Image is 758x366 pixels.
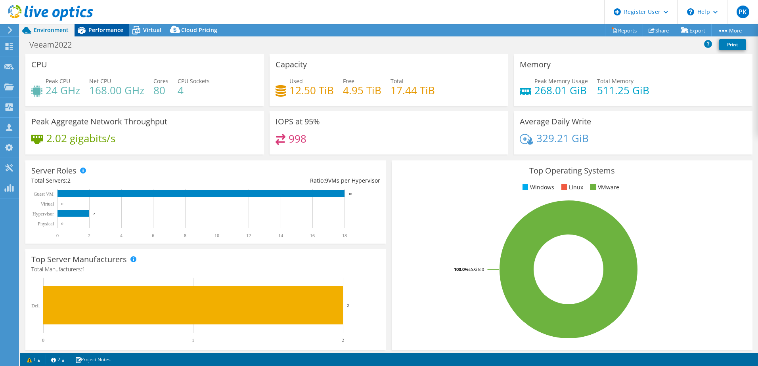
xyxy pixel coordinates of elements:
[278,233,283,238] text: 14
[347,303,349,308] text: 2
[276,60,307,69] h3: Capacity
[38,221,54,227] text: Physical
[534,86,588,95] h4: 268.01 GiB
[178,77,210,85] span: CPU Sockets
[711,24,748,36] a: More
[325,177,328,184] span: 9
[153,77,168,85] span: Cores
[31,265,380,274] h4: Total Manufacturers:
[61,222,63,226] text: 0
[310,233,315,238] text: 16
[348,192,352,196] text: 18
[521,183,554,192] li: Windows
[46,134,115,143] h4: 2.02 gigabits/s
[82,265,85,273] span: 1
[31,176,206,185] div: Total Servers:
[214,233,219,238] text: 10
[152,233,154,238] text: 6
[31,117,167,126] h3: Peak Aggregate Network Throughput
[192,337,194,343] text: 1
[719,39,746,50] a: Print
[33,211,54,217] text: Hypervisor
[289,134,306,143] h4: 998
[597,86,649,95] h4: 511.25 GiB
[559,183,583,192] li: Linux
[605,24,643,36] a: Reports
[687,8,694,15] svg: \n
[120,233,123,238] text: 4
[398,166,747,175] h3: Top Operating Systems
[67,177,71,184] span: 2
[246,233,251,238] text: 12
[178,86,210,95] h4: 4
[469,266,484,272] tspan: ESXi 8.0
[181,26,217,34] span: Cloud Pricing
[520,60,551,69] h3: Memory
[737,6,749,18] span: PK
[88,233,90,238] text: 2
[31,303,40,309] text: Dell
[184,233,186,238] text: 8
[342,233,347,238] text: 18
[89,77,111,85] span: Net CPU
[46,86,80,95] h4: 24 GHz
[88,26,123,34] span: Performance
[26,40,84,49] h1: Veeam2022
[31,60,47,69] h3: CPU
[34,191,54,197] text: Guest VM
[534,77,588,85] span: Peak Memory Usage
[34,26,69,34] span: Environment
[536,134,589,143] h4: 329.21 GiB
[143,26,161,34] span: Virtual
[390,77,404,85] span: Total
[343,77,354,85] span: Free
[61,202,63,206] text: 0
[675,24,712,36] a: Export
[454,266,469,272] tspan: 100.0%
[46,77,70,85] span: Peak CPU
[70,355,116,364] a: Project Notes
[289,77,303,85] span: Used
[643,24,675,36] a: Share
[21,355,46,364] a: 1
[31,166,77,175] h3: Server Roles
[342,337,344,343] text: 2
[520,117,591,126] h3: Average Daily Write
[46,355,70,364] a: 2
[343,86,381,95] h4: 4.95 TiB
[42,337,44,343] text: 0
[289,86,334,95] h4: 12.50 TiB
[93,212,95,216] text: 2
[41,201,54,207] text: Virtual
[206,176,380,185] div: Ratio: VMs per Hypervisor
[153,86,168,95] h4: 80
[597,77,634,85] span: Total Memory
[390,86,435,95] h4: 17.44 TiB
[56,233,59,238] text: 0
[89,86,144,95] h4: 168.00 GHz
[31,255,127,264] h3: Top Server Manufacturers
[276,117,320,126] h3: IOPS at 95%
[588,183,619,192] li: VMware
